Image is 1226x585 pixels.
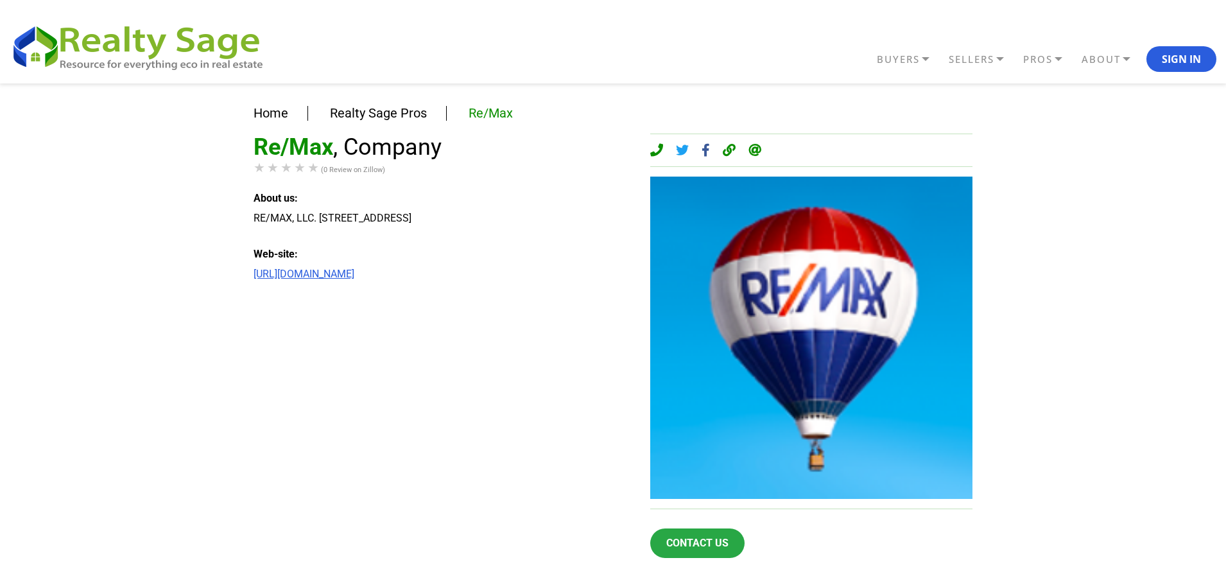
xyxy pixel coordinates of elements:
a: BUYERS [874,48,945,71]
a: PROS [1020,48,1078,71]
div: (0 Review on Zillow) [254,161,631,179]
a: [URL][DOMAIN_NAME] [254,268,354,280]
a: Contact Us [650,528,745,558]
button: Sign In [1146,46,1216,72]
div: Rating of this product is 0 out of 5. [254,161,321,174]
img: Re/Max [650,177,972,499]
a: Realty Sage Pros [330,105,427,121]
a: Re/Max [469,105,513,121]
div: RE/MAX, LLC. [STREET_ADDRESS] [254,210,631,227]
a: SELLERS [945,48,1020,71]
div: About us: [254,190,631,207]
span: , Company [333,134,442,161]
div: Web-site: [254,246,631,263]
img: REALTY SAGE [10,21,276,72]
a: ABOUT [1078,48,1146,71]
h1: Re/Max [254,134,631,161]
a: Home [254,105,288,121]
